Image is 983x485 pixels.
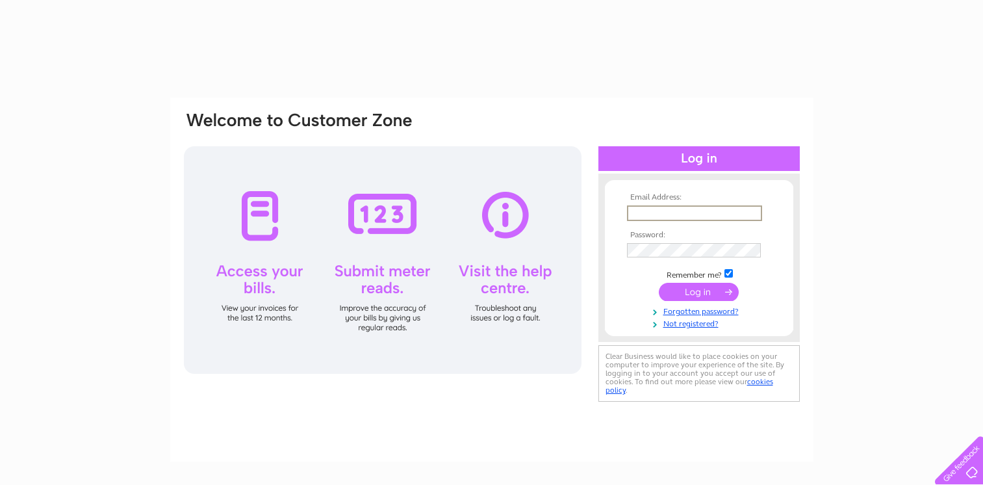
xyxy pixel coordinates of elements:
[598,345,800,402] div: Clear Business would like to place cookies on your computer to improve your experience of the sit...
[627,317,774,329] a: Not registered?
[627,304,774,317] a: Forgotten password?
[659,283,739,301] input: Submit
[624,267,774,280] td: Remember me?
[606,377,773,395] a: cookies policy
[624,193,774,202] th: Email Address:
[624,231,774,240] th: Password:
